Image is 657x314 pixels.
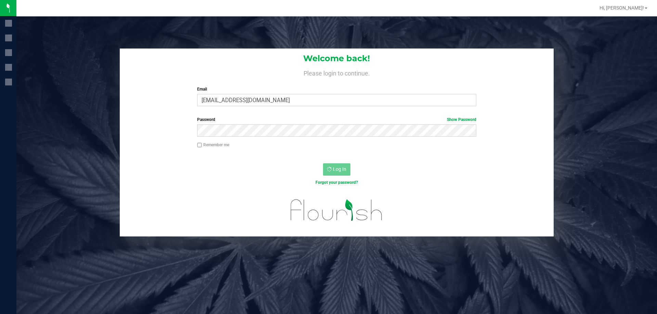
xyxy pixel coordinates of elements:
[197,86,476,92] label: Email
[600,5,644,11] span: Hi, [PERSON_NAME]!
[120,68,554,77] h4: Please login to continue.
[197,143,202,148] input: Remember me
[315,180,358,185] a: Forgot your password?
[323,163,350,176] button: Log In
[120,54,554,63] h1: Welcome back!
[197,142,229,148] label: Remember me
[282,193,391,228] img: flourish_logo.svg
[447,117,476,122] a: Show Password
[197,117,215,122] span: Password
[333,166,346,172] span: Log In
